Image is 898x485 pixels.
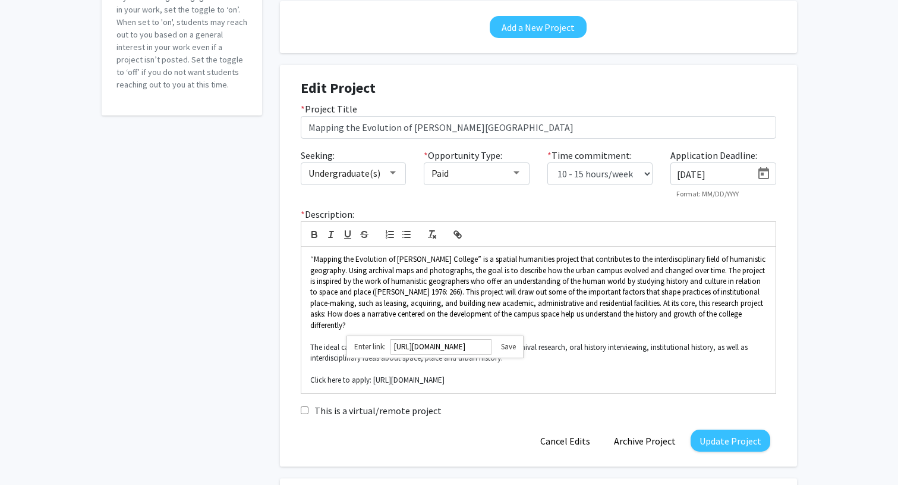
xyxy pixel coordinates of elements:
[676,190,739,198] mat-hint: Format: MM/DD/YYYY
[390,339,491,355] input: https://quilljs.com
[9,431,51,476] iframe: Chat
[314,403,442,418] label: This is a virtual/remote project
[490,16,587,38] button: Add a New Project
[301,148,335,162] label: Seeking:
[301,102,357,116] label: Project Title
[310,375,767,386] p: Click here to apply: [URL][DOMAIN_NAME]
[310,342,767,364] p: The ideal candidate for this position should have an interest in archival research, oral history ...
[670,148,757,162] label: Application Deadline:
[301,79,376,97] strong: Edit Project
[691,430,770,452] button: Update Project
[431,167,449,179] span: Paid
[301,207,354,221] label: Description:
[547,148,632,162] label: Time commitment:
[310,254,767,330] span: “Mapping the Evolution of [PERSON_NAME] College” is a spatial humanities project that contributes...
[752,163,776,184] button: Open calendar
[605,430,685,452] button: Archive Project
[531,430,599,452] button: Cancel Edits
[424,148,502,162] label: Opportunity Type:
[308,167,380,179] span: Undergraduate(s)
